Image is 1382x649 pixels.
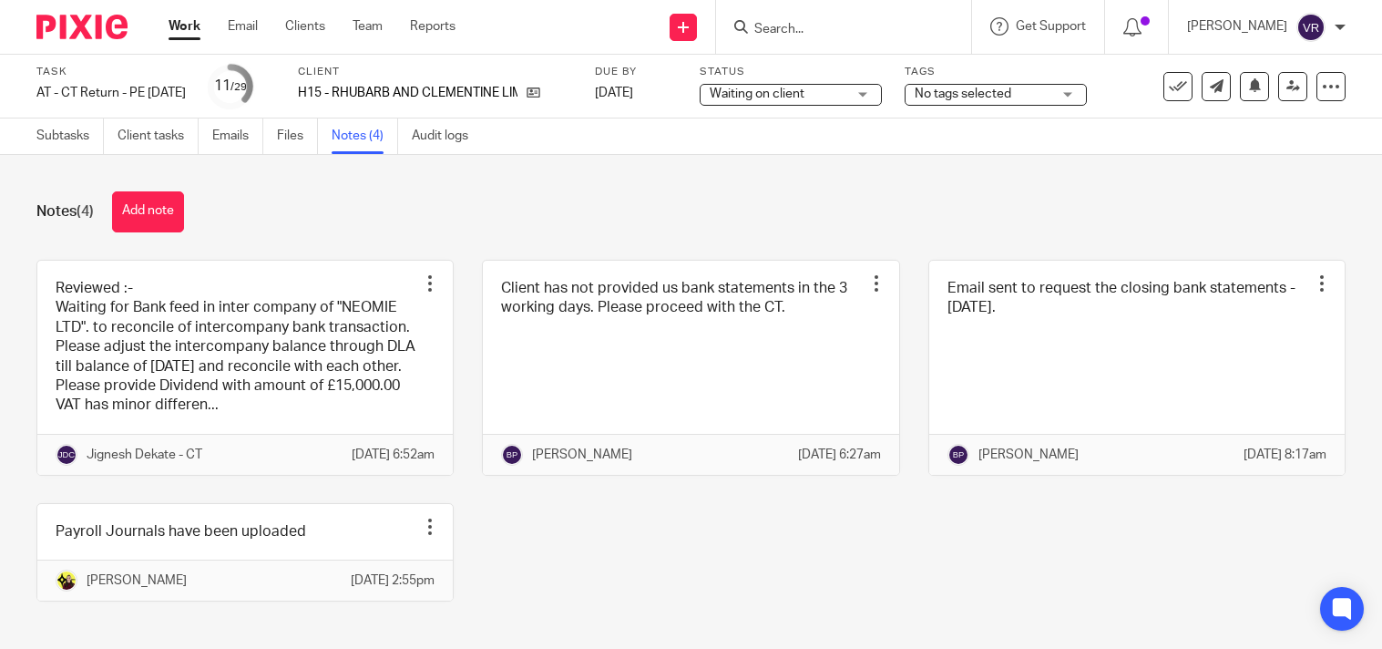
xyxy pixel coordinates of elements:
p: [DATE] 2:55pm [351,572,435,590]
a: Audit logs [412,118,482,154]
p: [DATE] 6:27am [798,446,881,464]
img: svg%3E [501,444,523,466]
img: Pixie [36,15,128,39]
p: [PERSON_NAME] [1187,17,1287,36]
a: Files [277,118,318,154]
a: Subtasks [36,118,104,154]
a: Client tasks [118,118,199,154]
a: Clients [285,17,325,36]
label: Task [36,65,186,79]
p: [DATE] 8:17am [1244,446,1326,464]
span: (4) [77,204,94,219]
label: Status [700,65,882,79]
label: Client [298,65,572,79]
span: Get Support [1016,20,1086,33]
a: Notes (4) [332,118,398,154]
p: [PERSON_NAME] [87,572,187,590]
span: Waiting on client [710,88,804,100]
small: /29 [230,82,247,92]
h1: Notes [36,202,94,221]
p: [PERSON_NAME] [978,446,1079,464]
label: Due by [595,65,677,79]
a: Reports [410,17,456,36]
img: Megan-Starbridge.jpg [56,570,77,592]
button: Add note [112,191,184,232]
a: Team [353,17,383,36]
div: AT - CT Return - PE [DATE] [36,84,186,102]
a: Work [169,17,200,36]
p: [PERSON_NAME] [532,446,632,464]
p: Jignesh Dekate - CT [87,446,202,464]
a: Emails [212,118,263,154]
a: Email [228,17,258,36]
img: svg%3E [947,444,969,466]
img: svg%3E [56,444,77,466]
div: 11 [214,76,247,97]
p: [DATE] 6:52am [352,446,435,464]
span: [DATE] [595,87,633,99]
input: Search [752,22,916,38]
div: AT - CT Return - PE 31-03-2025 [36,84,186,102]
p: H15 - RHUBARB AND CLEMENTINE LIMITED [298,84,517,102]
span: No tags selected [915,88,1011,100]
img: svg%3E [1296,13,1326,42]
label: Tags [905,65,1087,79]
